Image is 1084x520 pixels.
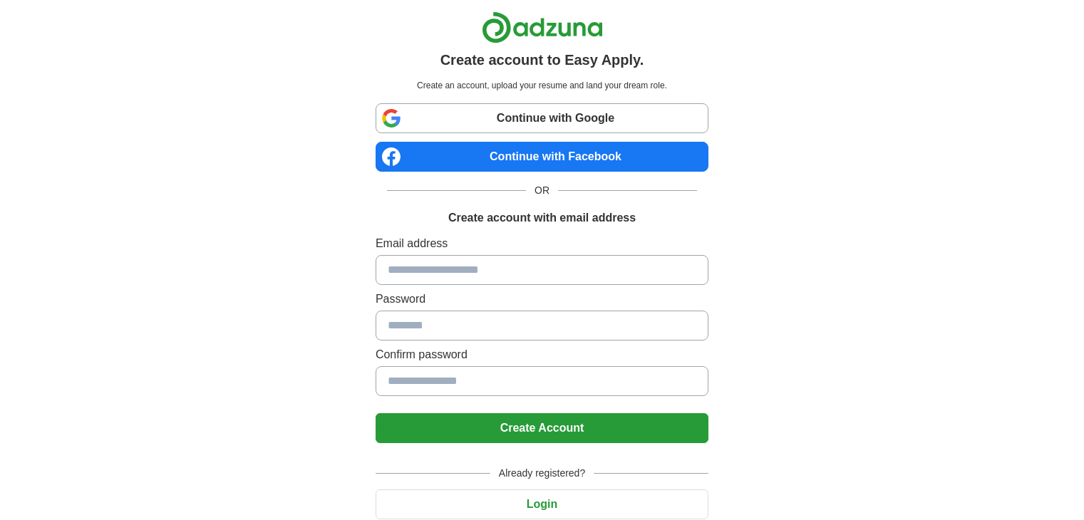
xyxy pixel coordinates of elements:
label: Password [376,291,708,308]
h1: Create account to Easy Apply. [440,49,644,71]
span: Already registered? [490,466,594,481]
button: Create Account [376,413,708,443]
span: OR [526,183,558,198]
a: Login [376,498,708,510]
button: Login [376,489,708,519]
label: Confirm password [376,346,708,363]
label: Email address [376,235,708,252]
p: Create an account, upload your resume and land your dream role. [378,79,706,92]
img: Adzuna logo [482,11,603,43]
a: Continue with Google [376,103,708,133]
a: Continue with Facebook [376,142,708,172]
h1: Create account with email address [448,209,636,227]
